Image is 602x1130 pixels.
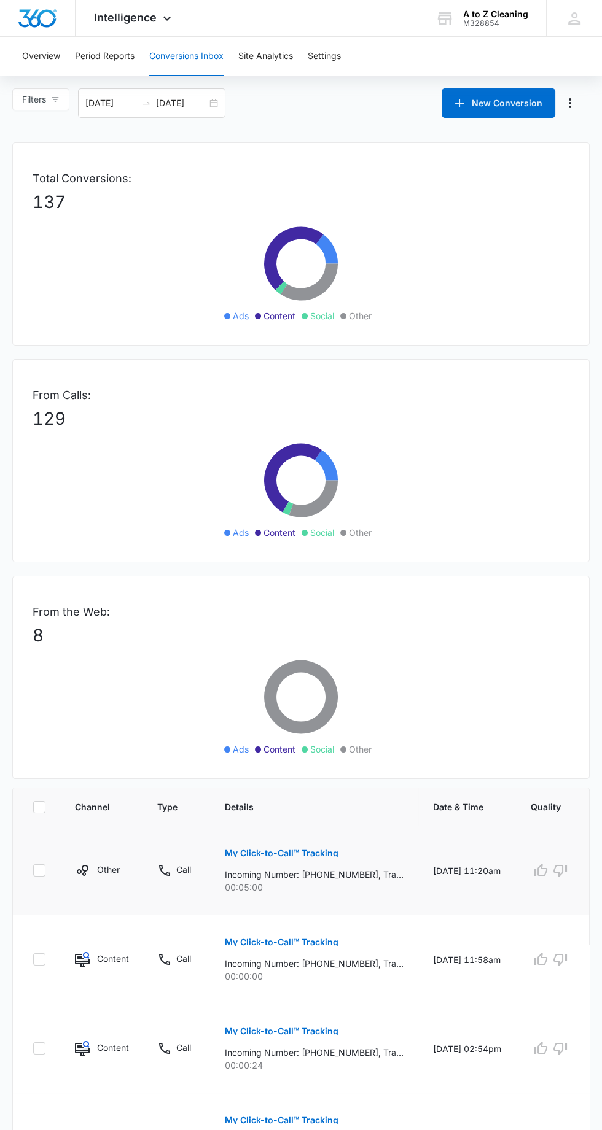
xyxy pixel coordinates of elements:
td: [DATE] 11:20am [418,826,516,915]
p: My Click-to-Call™ Tracking [225,1027,338,1035]
input: Start date [85,96,136,110]
button: Period Reports [75,37,135,76]
div: account id [463,19,528,28]
p: Other [97,863,120,876]
span: Other [349,526,372,539]
span: Channel [75,800,110,813]
button: Overview [22,37,60,76]
span: Social [310,526,334,539]
button: Filters [12,88,69,110]
span: Details [225,800,386,813]
td: [DATE] 11:58am [418,915,516,1004]
p: 00:00:24 [225,1059,404,1072]
span: Type [157,800,178,813]
span: Content [264,526,295,539]
p: Content [97,1041,128,1054]
button: My Click-to-Call™ Tracking [225,1016,338,1046]
span: Quality [531,800,561,813]
p: My Click-to-Call™ Tracking [225,849,338,857]
button: Site Analytics [238,37,293,76]
span: Filters [22,93,46,106]
p: 8 [33,622,569,648]
td: [DATE] 02:54pm [418,1004,516,1093]
p: From Calls: [33,387,569,403]
p: 137 [33,189,569,215]
button: Conversions Inbox [149,37,224,76]
button: Settings [308,37,341,76]
p: 00:05:00 [225,881,404,894]
p: Incoming Number: [PHONE_NUMBER], Tracking Number: [PHONE_NUMBER], Ring To: [PHONE_NUMBER], Caller... [225,868,404,881]
p: 00:00:00 [225,970,404,983]
p: Total Conversions: [33,170,569,187]
p: Content [97,952,128,965]
p: 129 [33,406,569,431]
span: Social [310,743,334,756]
span: Other [349,743,372,756]
button: Manage Numbers [560,93,580,113]
input: End date [156,96,207,110]
p: My Click-to-Call™ Tracking [225,1116,338,1124]
button: My Click-to-Call™ Tracking [225,927,338,957]
span: Date & Time [433,800,483,813]
p: My Click-to-Call™ Tracking [225,938,338,946]
span: Other [349,309,372,322]
span: Ads [233,309,249,322]
button: My Click-to-Call™ Tracking [225,838,338,868]
p: Call [176,952,191,965]
p: Call [176,863,191,876]
span: Social [310,309,334,322]
span: Ads [233,526,249,539]
span: swap-right [141,98,151,108]
p: Call [176,1041,191,1054]
p: From the Web: [33,603,569,620]
span: Content [264,743,295,756]
button: New Conversion [442,88,555,118]
div: account name [463,9,528,19]
span: to [141,98,151,108]
span: Content [264,309,295,322]
span: Intelligence [94,11,157,24]
p: Incoming Number: [PHONE_NUMBER], Tracking Number: [PHONE_NUMBER], Ring To: [PHONE_NUMBER], Caller... [225,957,404,970]
span: Ads [233,743,249,756]
p: Incoming Number: [PHONE_NUMBER], Tracking Number: [PHONE_NUMBER], Ring To: [PHONE_NUMBER], Caller... [225,1046,404,1059]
